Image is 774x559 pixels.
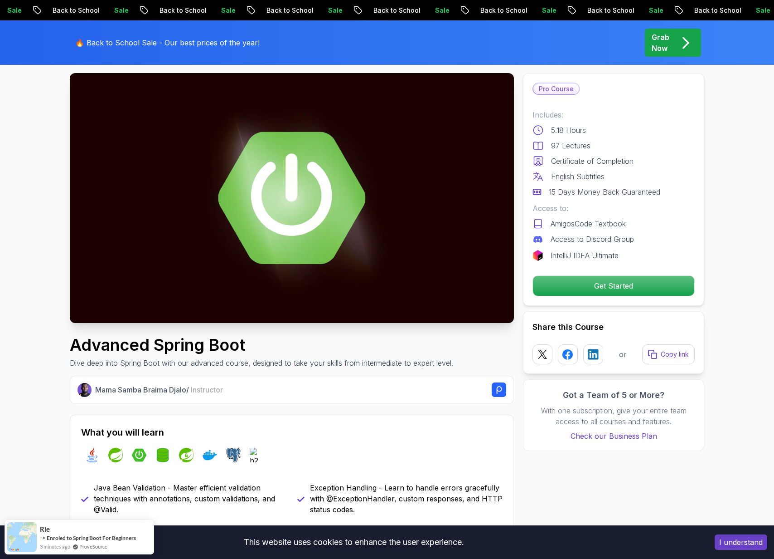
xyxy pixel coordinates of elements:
[533,276,694,296] p: Get Started
[85,448,99,462] img: java logo
[81,426,503,439] h2: What you will learn
[40,525,50,533] span: Rie
[212,6,241,15] p: Sale
[426,6,455,15] p: Sale
[257,6,319,15] p: Back to School
[661,350,689,359] p: Copy link
[132,448,146,462] img: spring-boot logo
[203,448,217,462] img: docker logo
[471,6,533,15] p: Back to School
[532,203,695,214] p: Access to:
[578,6,640,15] p: Back to School
[642,344,695,364] button: Copy link
[179,448,193,462] img: spring-security logo
[533,6,562,15] p: Sale
[47,534,136,541] a: Enroled to Spring Boot For Beginners
[685,6,747,15] p: Back to School
[532,250,543,261] img: jetbrains logo
[532,109,695,120] p: Includes:
[652,32,669,54] p: Grab Now
[319,6,348,15] p: Sale
[150,6,212,15] p: Back to School
[191,385,223,394] span: Instructor
[532,275,695,296] button: Get Started
[226,448,241,462] img: postgres logo
[94,482,286,515] p: Java Bean Validation - Master efficient validation techniques with annotations, custom validation...
[7,532,701,552] div: This website uses cookies to enhance the user experience.
[549,186,660,197] p: 15 Days Money Back Guaranteed
[79,543,107,550] a: ProveSource
[70,358,453,368] p: Dive deep into Spring Boot with our advanced course, designed to take your skills from intermedia...
[551,125,586,136] p: 5.18 Hours
[310,482,503,515] p: Exception Handling - Learn to handle errors gracefully with @ExceptionHandler, custom responses, ...
[250,448,264,462] img: h2 logo
[40,543,70,550] span: 3 minutes ago
[533,83,579,94] p: Pro Course
[715,534,767,550] button: Accept cookies
[551,234,634,245] p: Access to Discord Group
[44,6,105,15] p: Back to School
[77,383,92,397] img: Nelson Djalo
[70,336,453,354] h1: Advanced Spring Boot
[640,6,669,15] p: Sale
[532,405,695,427] p: With one subscription, give your entire team access to all courses and features.
[70,73,514,323] img: advanced-spring-boot_thumbnail
[108,448,123,462] img: spring logo
[551,218,626,229] p: AmigosCode Textbook
[619,349,627,360] p: or
[532,389,695,402] h3: Got a Team of 5 or More?
[551,250,619,261] p: IntelliJ IDEA Ultimate
[7,522,37,552] img: provesource social proof notification image
[155,448,170,462] img: spring-data-jpa logo
[105,6,134,15] p: Sale
[532,321,695,333] h2: Share this Course
[75,37,260,48] p: 🔥 Back to School Sale - Our best prices of the year!
[532,431,695,441] a: Check our Business Plan
[95,384,223,395] p: Mama Samba Braima Djalo /
[551,140,590,151] p: 97 Lectures
[551,171,605,182] p: English Subtitles
[364,6,426,15] p: Back to School
[40,534,46,541] span: ->
[551,156,634,167] p: Certificate of Completion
